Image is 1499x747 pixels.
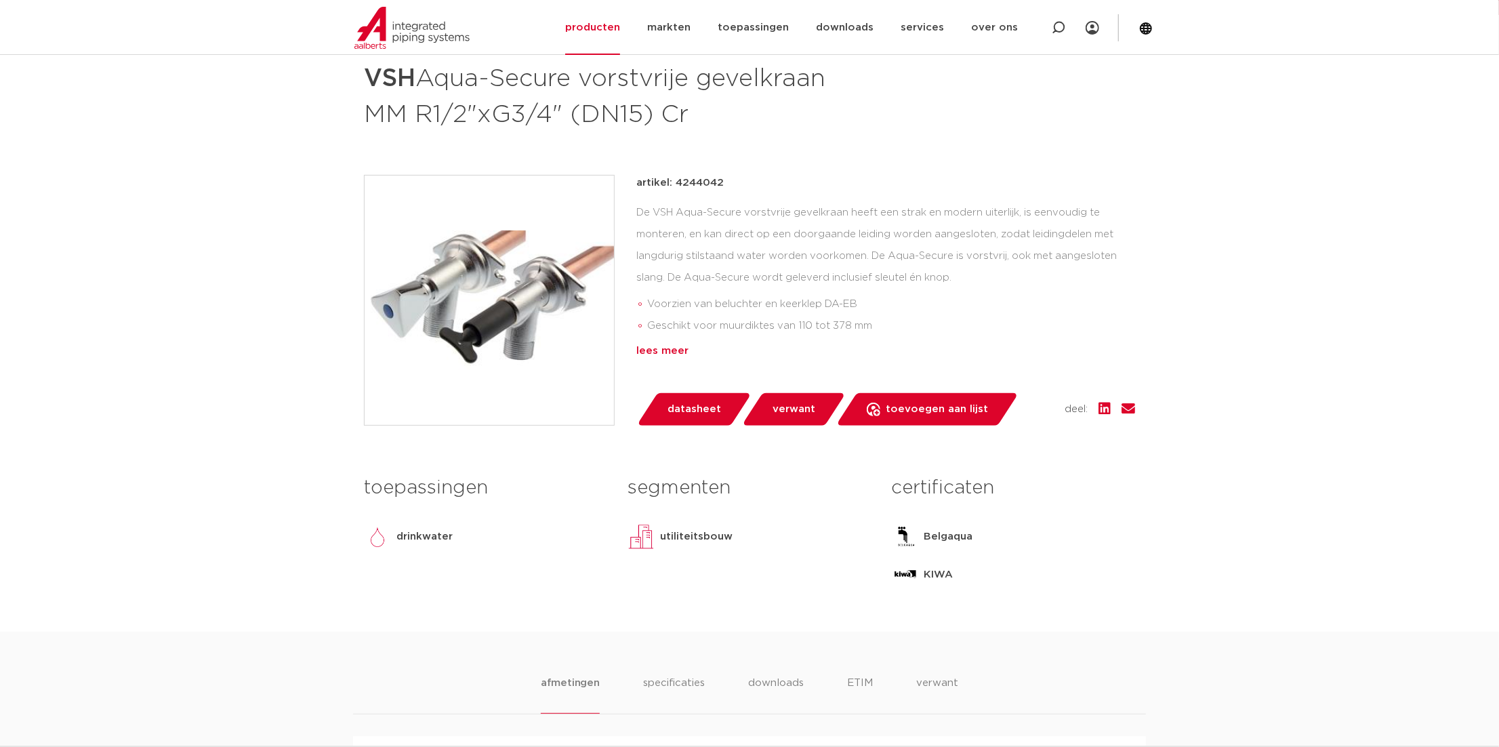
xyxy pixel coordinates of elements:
[628,475,871,502] h3: segmenten
[365,176,614,425] img: Product Image for VSH Aqua-Secure vorstvrije gevelkraan MM R1/2"xG3/4" (DN15) Cr
[892,523,919,550] img: Belgaqua
[1065,401,1088,418] span: deel:
[636,202,1135,338] div: De VSH Aqua-Secure vorstvrije gevelkraan heeft een strak en modern uiterlijk, is eenvoudig te mon...
[364,66,415,91] strong: VSH
[647,315,1135,337] li: Geschikt voor muurdiktes van 110 tot 378 mm
[741,393,846,426] a: verwant
[847,675,873,714] li: ETIM
[647,294,1135,315] li: Voorzien van beluchter en keerklep DA-EB
[364,475,607,502] h3: toepassingen
[396,529,453,545] p: drinkwater
[636,175,724,191] p: artikel: 4244042
[773,399,815,420] span: verwant
[541,675,600,714] li: afmetingen
[668,399,721,420] span: datasheet
[924,529,973,545] p: Belgaqua
[660,529,733,545] p: utiliteitsbouw
[636,393,752,426] a: datasheet
[643,675,705,714] li: specificaties
[628,523,655,550] img: utiliteitsbouw
[364,58,873,132] h1: Aqua-Secure vorstvrije gevelkraan MM R1/2"xG3/4" (DN15) Cr
[636,343,1135,359] div: lees meer
[892,475,1135,502] h3: certificaten
[892,561,919,588] img: KIWA
[916,675,958,714] li: verwant
[924,567,953,583] p: KIWA
[886,399,988,420] span: toevoegen aan lijst
[364,523,391,550] img: drinkwater
[748,675,804,714] li: downloads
